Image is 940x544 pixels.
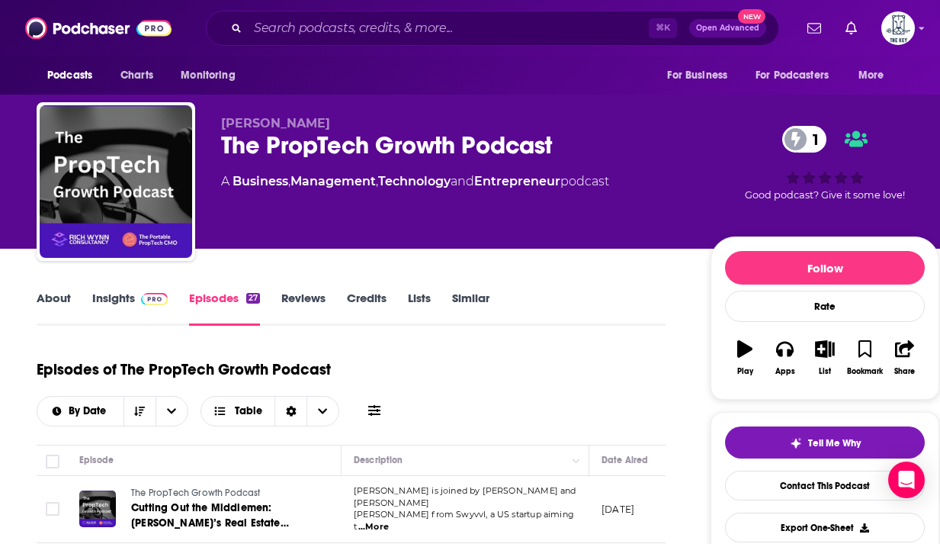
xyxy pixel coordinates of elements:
a: Episodes27 [189,291,260,326]
span: For Podcasters [756,65,829,86]
span: Charts [120,65,153,86]
a: Cutting Out the Middlemen: [PERSON_NAME]’s Real Estate Rethink [131,501,314,531]
span: , [376,174,378,188]
img: Podchaser - Follow, Share and Rate Podcasts [25,14,172,43]
button: tell me why sparkleTell Me Why [725,427,925,459]
div: A podcast [221,172,609,191]
a: Show notifications dropdown [839,15,863,41]
button: Play [725,330,765,385]
span: New [738,9,765,24]
a: Entrepreneur [474,174,560,188]
button: Column Actions [567,452,585,470]
button: Share [885,330,925,385]
div: Play [737,367,753,376]
span: ...More [358,521,389,533]
button: Open AdvancedNew [689,19,766,37]
img: Podchaser Pro [141,293,168,305]
span: [PERSON_NAME] is joined by [PERSON_NAME] and [PERSON_NAME] [354,485,576,508]
div: Search podcasts, credits, & more... [206,11,779,46]
span: ⌘ K [649,18,677,38]
span: [PERSON_NAME] from Swyvvl, a US startup aiming t [354,509,574,532]
img: User Profile [881,11,915,45]
div: Apps [775,367,795,376]
h1: Episodes of The PropTech Growth Podcast [37,360,331,379]
span: Good podcast? Give it some love! [745,189,905,201]
button: open menu [746,61,851,90]
a: Show notifications dropdown [801,15,827,41]
div: Sort Direction [274,397,306,426]
a: Credits [347,291,387,326]
a: Contact This Podcast [725,471,925,501]
button: open menu [37,406,124,417]
a: Management [290,174,376,188]
span: Open Advanced [696,24,759,32]
button: Follow [725,251,925,285]
img: The PropTech Growth Podcast [40,105,192,258]
h2: Choose List sort [37,396,188,427]
div: Description [354,451,403,469]
button: open menu [656,61,746,90]
img: tell me why sparkle [790,437,802,449]
div: Share [894,367,915,376]
span: [PERSON_NAME] [221,116,330,130]
a: Charts [111,61,162,90]
a: Lists [408,291,431,326]
button: open menu [37,61,112,90]
span: Table [235,406,262,417]
div: Open Intercom Messenger [888,462,925,498]
span: The PropTech Growth Podcast [131,488,261,498]
button: Bookmark [845,330,884,385]
a: 1 [782,126,826,153]
button: open menu [156,397,188,426]
a: Business [233,174,288,188]
a: InsightsPodchaser Pro [92,291,168,326]
span: Tell Me Why [808,437,861,449]
a: Reviews [281,291,326,326]
span: and [451,174,474,188]
span: By Date [69,406,111,417]
button: open menu [170,61,255,90]
button: Apps [765,330,804,385]
p: [DATE] [602,503,634,516]
div: Date Aired [602,451,648,469]
span: For Business [667,65,727,86]
span: Monitoring [181,65,235,86]
button: Choose View [201,396,340,427]
button: Export One-Sheet [725,513,925,542]
a: About [37,291,71,326]
span: More [858,65,884,86]
span: , [288,174,290,188]
span: Logged in as TheKeyPR [881,11,915,45]
a: Technology [378,174,451,188]
a: Similar [452,291,489,326]
a: The PropTech Growth Podcast [131,487,314,501]
span: 1 [797,126,826,153]
button: open menu [848,61,903,90]
button: Show profile menu [881,11,915,45]
input: Search podcasts, credits, & more... [248,16,649,40]
span: Podcasts [47,65,92,86]
button: Sort Direction [124,397,156,426]
div: 1Good podcast? Give it some love! [711,116,939,211]
div: 27 [246,293,260,304]
div: List [819,367,831,376]
div: Bookmark [847,367,883,376]
button: List [805,330,845,385]
div: Rate [725,291,925,322]
span: Toggle select row [46,502,59,516]
div: Episode [79,451,114,469]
